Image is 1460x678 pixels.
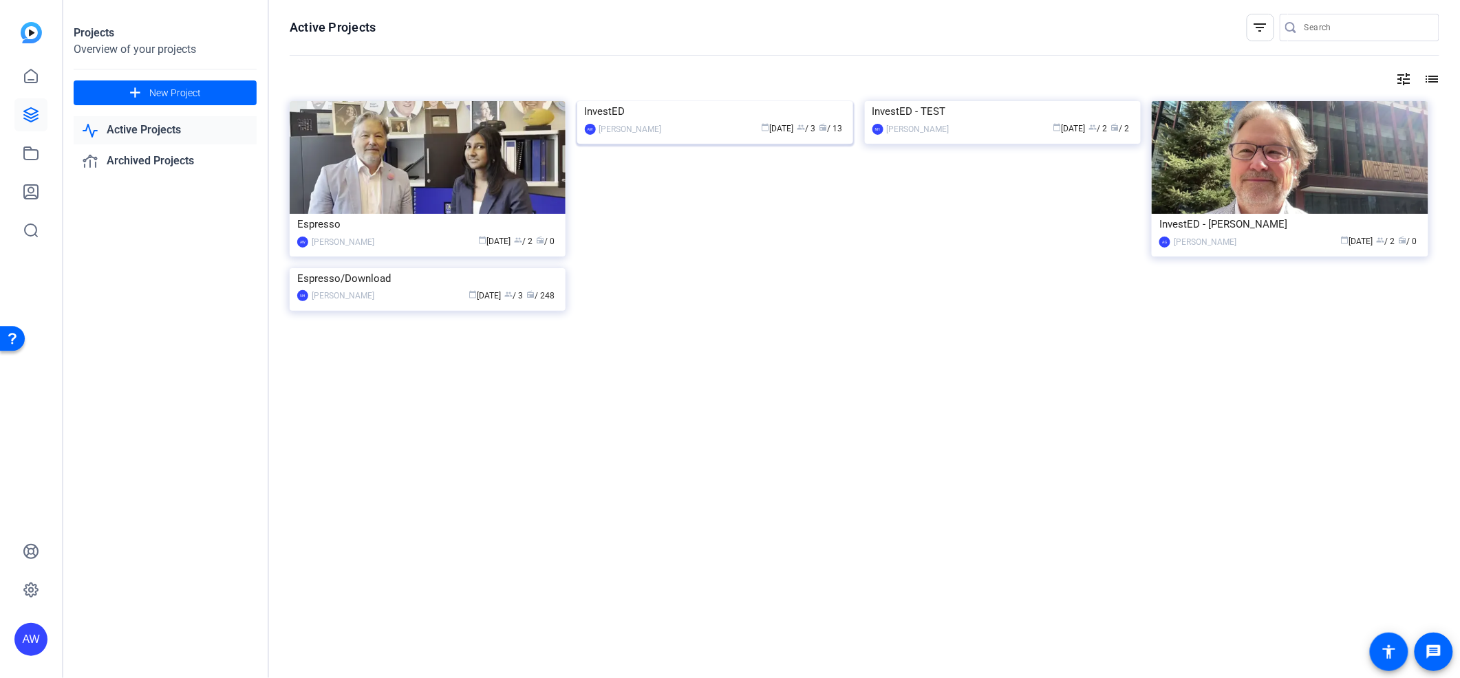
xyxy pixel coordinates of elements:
span: / 2 [514,237,533,246]
span: / 0 [1399,237,1417,246]
mat-icon: accessibility [1381,644,1397,660]
span: / 13 [819,124,842,133]
div: InvestED - [PERSON_NAME] [1159,214,1420,234]
div: AW [14,623,47,656]
div: Espresso [297,214,558,234]
mat-icon: tune [1396,71,1413,87]
span: radio [819,123,827,131]
button: New Project [74,80,257,105]
span: [DATE] [1341,237,1373,246]
div: AW [297,237,308,248]
span: calendar_today [1053,123,1062,131]
input: Search [1305,19,1428,36]
span: group [1089,123,1097,131]
span: [DATE] [469,291,501,300]
span: group [514,236,522,244]
div: NH [872,124,883,135]
span: [DATE] [761,124,793,133]
img: blue-gradient.svg [21,22,42,43]
div: InvestED - TEST [872,101,1133,122]
span: / 0 [536,237,555,246]
mat-icon: filter_list [1252,19,1269,36]
span: group [1377,236,1385,244]
span: / 3 [504,291,523,300]
span: / 2 [1089,124,1108,133]
div: Espresso/Download [297,268,558,289]
span: [DATE] [478,237,511,246]
span: / 2 [1377,237,1395,246]
div: [PERSON_NAME] [599,122,662,136]
span: radio [536,236,544,244]
div: [PERSON_NAME] [312,289,374,303]
div: [PERSON_NAME] [887,122,949,136]
div: NH [297,290,308,301]
div: Overview of your projects [74,41,257,58]
a: Archived Projects [74,147,257,175]
mat-icon: list [1423,71,1439,87]
span: / 248 [526,291,555,300]
div: Projects [74,25,257,41]
div: AG [1159,237,1170,248]
div: InvestED [585,101,846,122]
div: AW [585,124,596,135]
span: / 2 [1111,124,1130,133]
h1: Active Projects [290,19,376,36]
mat-icon: add [127,85,144,102]
div: [PERSON_NAME] [1174,235,1236,249]
div: [PERSON_NAME] [312,235,374,249]
span: New Project [149,86,201,100]
a: Active Projects [74,116,257,144]
span: calendar_today [478,236,486,244]
span: radio [526,290,535,298]
span: radio [1399,236,1407,244]
span: / 3 [797,124,815,133]
mat-icon: message [1426,644,1442,660]
span: calendar_today [761,123,769,131]
span: group [504,290,513,298]
span: [DATE] [1053,124,1086,133]
span: calendar_today [469,290,477,298]
span: group [797,123,805,131]
span: radio [1111,123,1119,131]
span: calendar_today [1341,236,1349,244]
